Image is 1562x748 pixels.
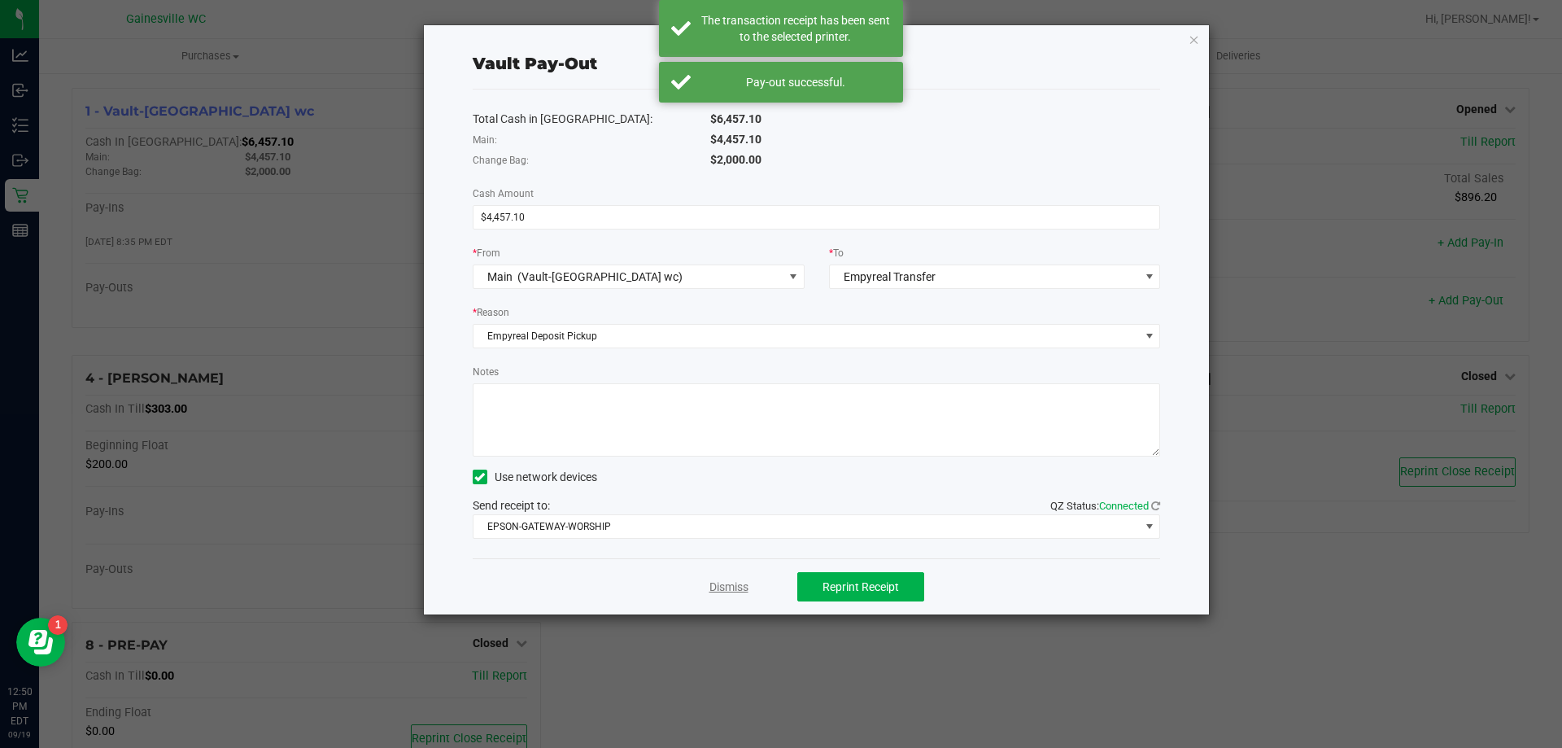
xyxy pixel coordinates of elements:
div: Vault Pay-Out [473,51,597,76]
span: Empyreal Deposit Pickup [473,325,1140,348]
label: From [473,246,500,260]
span: $4,457.10 [710,133,761,146]
span: EPSON-GATEWAY-WORSHIP [473,515,1140,538]
span: Connected [1099,500,1149,512]
label: Use network devices [473,469,597,486]
label: To [829,246,844,260]
div: The transaction receipt has been sent to the selected printer. [700,12,891,45]
iframe: Resource center [16,618,65,667]
div: Pay-out successful. [700,74,891,90]
span: Send receipt to: [473,499,550,512]
span: Main: [473,134,497,146]
span: Change Bag: [473,155,529,166]
span: QZ Status: [1050,500,1160,512]
span: $2,000.00 [710,153,761,166]
span: Main [487,270,513,283]
span: (Vault-[GEOGRAPHIC_DATA] wc) [517,270,683,283]
label: Reason [473,305,509,320]
span: Total Cash in [GEOGRAPHIC_DATA]: [473,112,652,125]
span: Reprint Receipt [822,580,899,593]
iframe: Resource center unread badge [48,615,68,635]
span: Cash Amount [473,188,534,199]
a: Dismiss [709,579,748,596]
label: Notes [473,365,499,379]
span: $6,457.10 [710,112,761,125]
button: Reprint Receipt [797,572,924,601]
span: Empyreal Transfer [844,270,936,283]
